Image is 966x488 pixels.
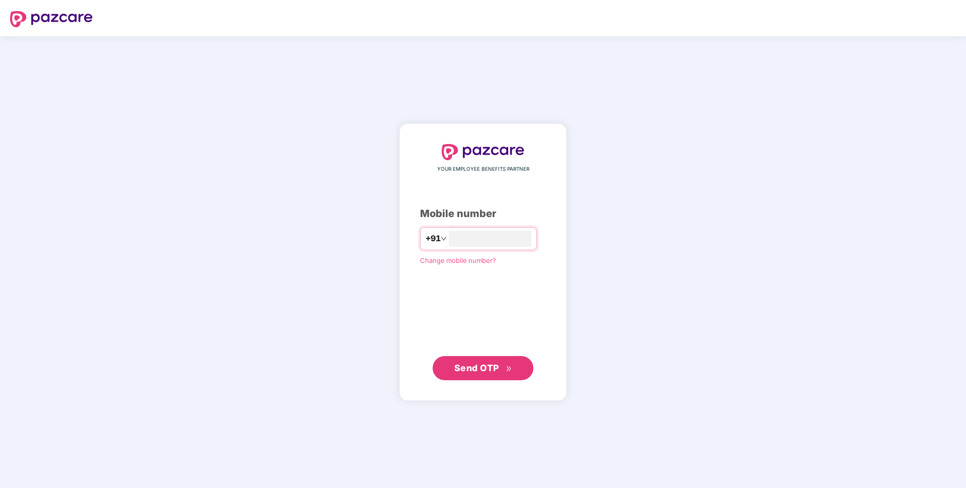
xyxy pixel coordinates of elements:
[506,366,512,372] span: double-right
[454,363,499,373] span: Send OTP
[426,232,441,245] span: +91
[10,11,93,27] img: logo
[437,165,529,173] span: YOUR EMPLOYEE BENEFITS PARTNER
[441,236,447,242] span: down
[420,256,496,264] a: Change mobile number?
[420,206,546,222] div: Mobile number
[433,356,533,380] button: Send OTPdouble-right
[442,144,524,160] img: logo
